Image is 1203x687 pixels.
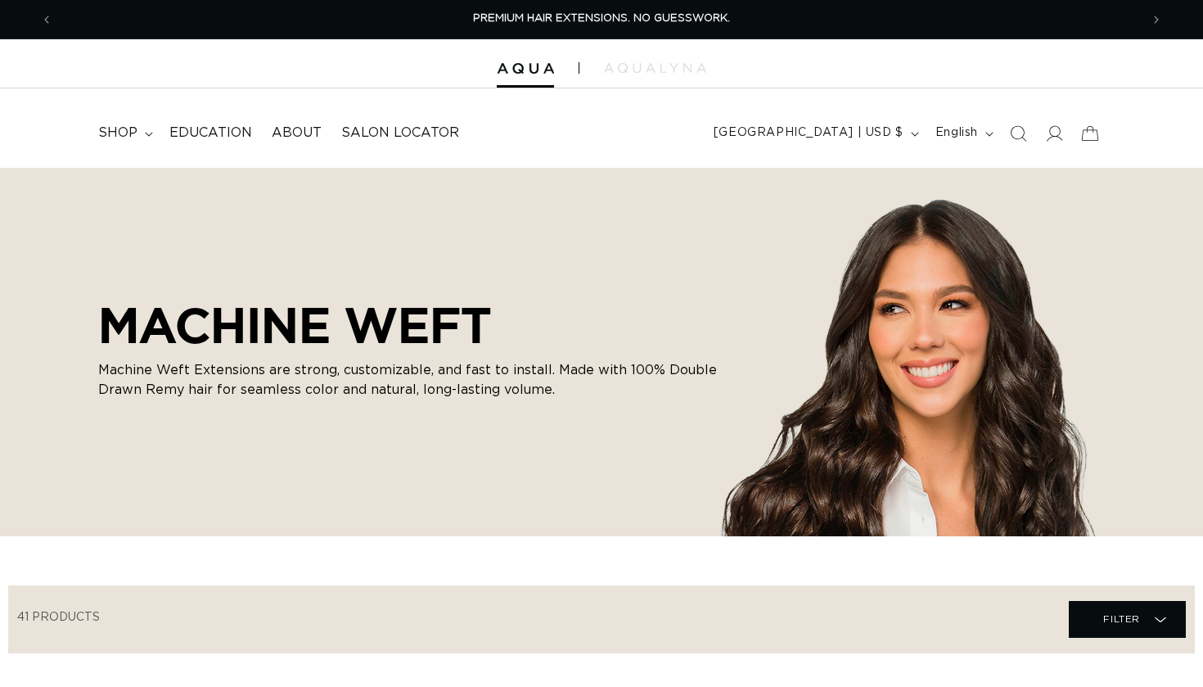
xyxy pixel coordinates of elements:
[160,115,262,151] a: Education
[604,63,706,73] img: aqualyna.com
[88,115,160,151] summary: shop
[98,296,720,354] h2: MACHINE WEFT
[473,13,730,24] span: PREMIUM HAIR EXTENSIONS. NO GUESSWORK.
[272,124,322,142] span: About
[262,115,331,151] a: About
[1000,115,1036,151] summary: Search
[1069,601,1186,638] summary: Filter
[331,115,469,151] a: Salon Locator
[926,118,1000,149] button: English
[714,124,903,142] span: [GEOGRAPHIC_DATA] | USD $
[29,4,65,35] button: Previous announcement
[98,124,137,142] span: shop
[169,124,252,142] span: Education
[1138,4,1174,35] button: Next announcement
[98,360,720,400] p: Machine Weft Extensions are strong, customizable, and fast to install. Made with 100% Double Draw...
[1103,603,1140,635] span: Filter
[341,124,459,142] span: Salon Locator
[497,63,554,75] img: Aqua Hair Extensions
[704,118,926,149] button: [GEOGRAPHIC_DATA] | USD $
[935,124,978,142] span: English
[17,612,100,623] span: 41 products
